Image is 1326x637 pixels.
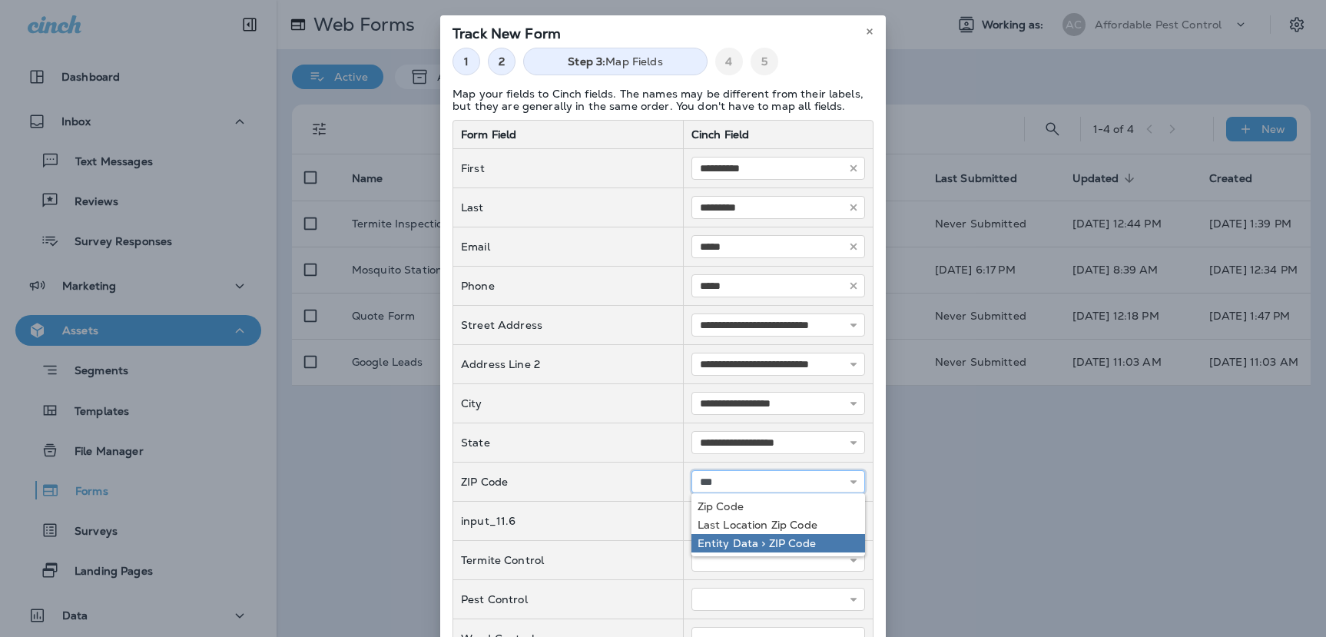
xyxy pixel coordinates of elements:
td: First [453,149,683,188]
td: Address Line 2 [453,345,683,384]
td: ZIP Code [453,463,683,502]
div: Last Location Zip Code [698,519,859,531]
td: Email [453,227,683,267]
td: Phone [453,267,683,306]
div: Map Fields [523,48,708,75]
strong: 1 [464,55,469,68]
strong: Step 3: [568,55,605,68]
div: Zip Code [698,500,859,513]
td: State [453,423,683,463]
td: Termite Control [453,541,683,580]
td: Last [453,188,683,227]
td: Pest Control [453,580,683,619]
th: Form Field [453,121,683,149]
strong: 5 [761,55,767,68]
strong: 2 [499,55,505,68]
strong: 4 [725,55,732,68]
th: Cinch Field [683,121,873,149]
p: Map your fields to Cinch fields. The names may be different from their labels, but they are gener... [452,88,874,112]
td: input_11.6 [453,502,683,541]
td: City [453,384,683,423]
td: Street Address [453,306,683,345]
div: Track New Form [440,15,886,48]
div: Entity Data > ZIP Code [698,537,859,549]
